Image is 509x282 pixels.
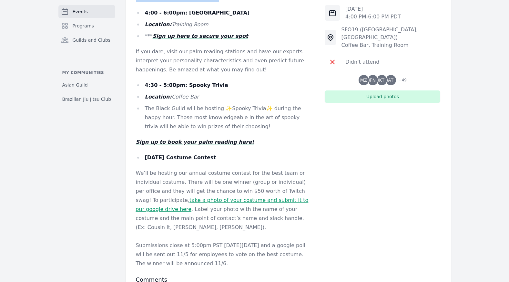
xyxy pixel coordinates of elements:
div: Didn't attend [345,58,379,66]
span: Brazilian Jiu Jitsu Club [62,96,111,102]
a: Events [58,5,115,18]
strong: 4:30 - 5:00pm: Spooky Trivia [145,82,228,88]
button: Upload photos [325,90,440,103]
em: Training Room [172,21,209,27]
div: Coffee Bar, Training Room [341,41,440,49]
span: Events [73,8,88,15]
p: Submissions close at 5:00pm PST [DATE][DATE] and a google poll will be sent out 11/5 for employee... [136,241,315,268]
nav: Sidebar [58,5,115,105]
a: Asian Guild [58,79,115,91]
span: Programs [73,23,94,29]
a: take a photo of your costume and submit it to our google drive here [136,197,309,212]
span: Guilds and Clubs [73,37,111,43]
span: Asian Guild [62,82,88,88]
a: Guilds and Clubs [58,34,115,47]
li: The Black Guild will be hosting ✨Spooky Trivia✨ during the happy hour. Those most knowledgeable i... [136,104,315,131]
strong: 4:00 - 6:00pm: [GEOGRAPHIC_DATA] [145,10,250,16]
span: AT [388,78,393,82]
em: Location: [145,21,172,27]
span: MZ [360,78,367,82]
strong: [DATE] Costume Contest [145,154,216,161]
span: KT [379,78,384,82]
div: SFO19 ([GEOGRAPHIC_DATA], [GEOGRAPHIC_DATA]) [341,26,440,41]
p: 4:00 PM - 6:00 PM PDT [345,13,401,21]
a: Brazilian Jiu Jitsu Club [58,93,115,105]
em: Location: [145,94,172,100]
p: [DATE] [345,5,401,13]
a: Sign up here to secure your spot [153,33,248,39]
span: FN [370,78,376,82]
a: Sign up to book your palm reading here! [136,139,254,145]
span: + 49 [395,76,407,85]
a: Programs [58,19,115,32]
p: We’ll be hosting our annual costume contest for the best team or individual costume. There will b... [136,169,315,232]
em: Coffee Bar [172,94,199,100]
p: My communities [58,70,115,75]
p: If you dare, visit our palm reading stations and have our experts interpret your personality char... [136,47,315,74]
